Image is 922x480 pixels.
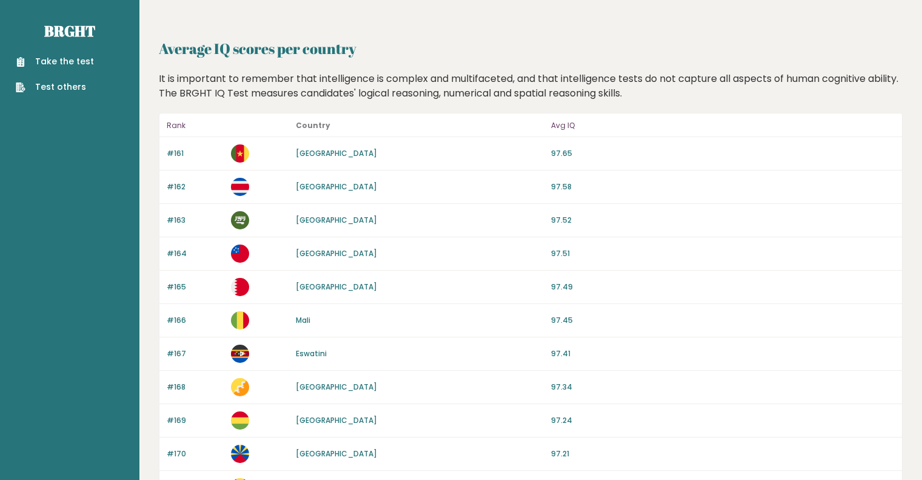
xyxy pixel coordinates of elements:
[231,411,249,430] img: bo.svg
[167,118,224,133] p: Rank
[167,282,224,292] p: #165
[551,181,895,192] p: 97.58
[551,248,895,259] p: 97.51
[155,72,907,101] div: It is important to remember that intelligence is complex and multifaceted, and that intelligence ...
[296,215,377,225] a: [GEOGRAPHIC_DATA]
[296,382,377,392] a: [GEOGRAPHIC_DATA]
[296,448,377,459] a: [GEOGRAPHIC_DATA]
[167,382,224,393] p: #168
[167,348,224,359] p: #167
[167,415,224,426] p: #169
[296,282,377,292] a: [GEOGRAPHIC_DATA]
[159,38,903,59] h2: Average IQ scores per country
[231,278,249,296] img: bh.svg
[296,348,327,359] a: Eswatini
[231,245,249,263] img: ws.svg
[296,181,377,192] a: [GEOGRAPHIC_DATA]
[551,215,895,226] p: 97.52
[167,148,224,159] p: #161
[231,144,249,163] img: cm.svg
[231,178,249,196] img: cr.svg
[296,120,330,130] b: Country
[231,445,249,463] img: re.svg
[167,248,224,259] p: #164
[231,311,249,330] img: ml.svg
[231,345,249,363] img: sz.svg
[551,315,895,326] p: 97.45
[167,448,224,459] p: #170
[551,282,895,292] p: 97.49
[551,118,895,133] p: Avg IQ
[231,211,249,229] img: sa.svg
[44,21,95,41] a: Brght
[296,415,377,425] a: [GEOGRAPHIC_DATA]
[16,81,94,93] a: Test others
[551,415,895,426] p: 97.24
[296,248,377,259] a: [GEOGRAPHIC_DATA]
[296,315,310,325] a: Mali
[167,181,224,192] p: #162
[551,382,895,393] p: 97.34
[16,55,94,68] a: Take the test
[167,315,224,326] p: #166
[551,448,895,459] p: 97.21
[231,378,249,396] img: bt.svg
[551,348,895,359] p: 97.41
[551,148,895,159] p: 97.65
[167,215,224,226] p: #163
[296,148,377,158] a: [GEOGRAPHIC_DATA]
